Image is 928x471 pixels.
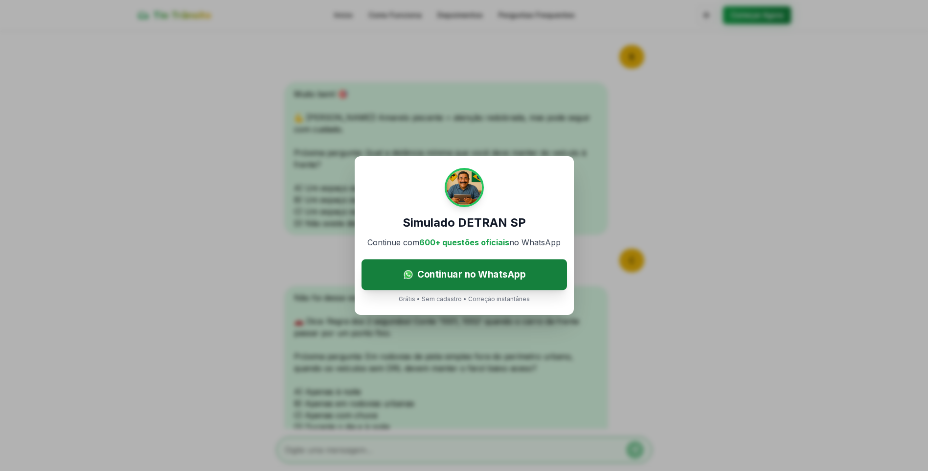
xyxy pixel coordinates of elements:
a: Continuar no WhatsApp [362,259,567,290]
img: Tio Trânsito [445,168,484,207]
p: Grátis • Sem cadastro • Correção instantânea [399,295,530,303]
p: Continue com no WhatsApp [367,236,561,248]
span: 600+ questões oficiais [419,237,509,247]
h3: Simulado DETRAN SP [403,215,526,231]
span: Continuar no WhatsApp [417,267,525,282]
